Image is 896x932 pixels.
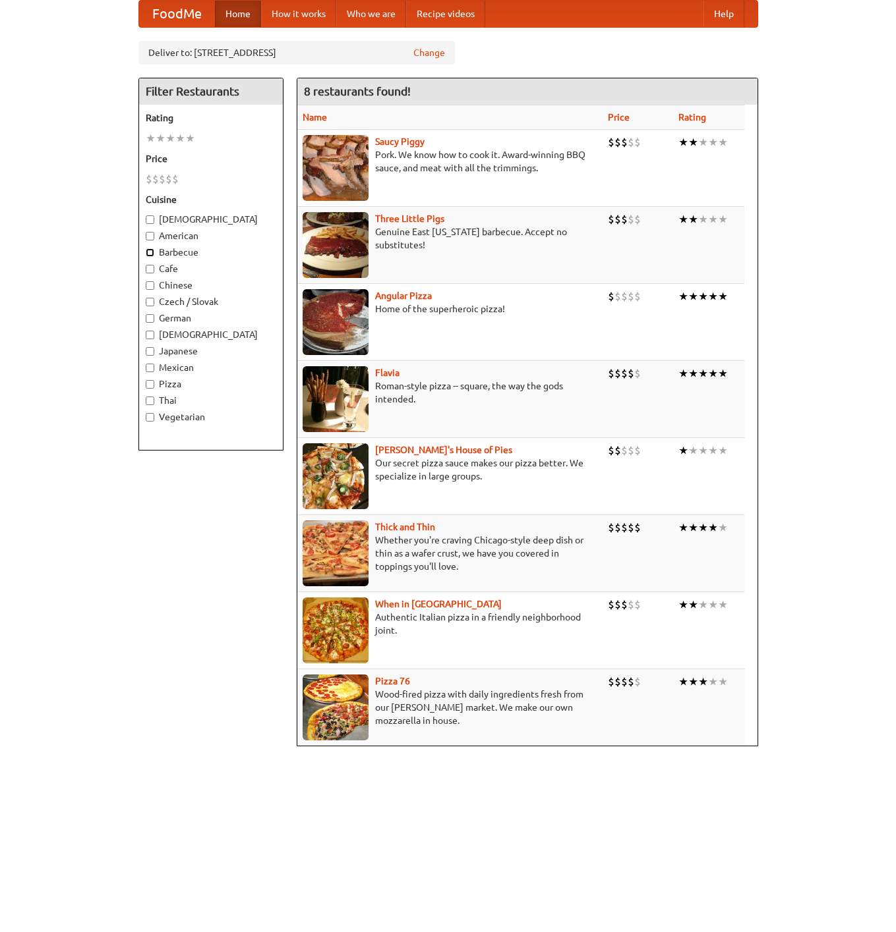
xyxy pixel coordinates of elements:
[718,135,728,150] li: ★
[634,366,641,381] li: $
[146,344,276,358] label: Japanese
[608,135,614,150] li: $
[375,213,444,224] a: Three Little Pigs
[708,366,718,381] li: ★
[698,366,708,381] li: ★
[146,131,156,146] li: ★
[303,366,369,432] img: flavia.jpg
[172,172,179,186] li: $
[708,443,718,458] li: ★
[165,172,172,186] li: $
[146,281,154,290] input: Chinese
[698,212,708,227] li: ★
[608,674,614,689] li: $
[608,520,614,535] li: $
[165,131,175,146] li: ★
[375,445,512,455] b: [PERSON_NAME]'s House of Pies
[303,148,598,175] p: Pork. We know how to cook it. Award-winning BBQ sauce, and meat with all the trimmings.
[718,289,728,304] li: ★
[698,674,708,689] li: ★
[146,152,276,165] h5: Price
[375,599,502,609] a: When in [GEOGRAPHIC_DATA]
[708,597,718,612] li: ★
[146,312,276,325] label: German
[608,443,614,458] li: $
[614,135,621,150] li: $
[628,289,634,304] li: $
[303,289,369,355] img: angular.jpg
[303,225,598,252] p: Genuine East [US_STATE] barbecue. Accept no substitutes!
[698,443,708,458] li: ★
[146,364,154,372] input: Mexican
[139,1,215,27] a: FoodMe
[375,522,435,532] a: Thick and Thin
[698,135,708,150] li: ★
[621,135,628,150] li: $
[146,262,276,275] label: Cafe
[678,443,688,458] li: ★
[156,131,165,146] li: ★
[678,112,706,123] a: Rating
[614,597,621,612] li: $
[303,674,369,740] img: pizza76.jpg
[688,443,698,458] li: ★
[718,366,728,381] li: ★
[634,520,641,535] li: $
[146,397,154,405] input: Thai
[146,331,154,339] input: [DEMOGRAPHIC_DATA]
[634,212,641,227] li: $
[621,674,628,689] li: $
[614,366,621,381] li: $
[688,212,698,227] li: ★
[678,135,688,150] li: ★
[621,289,628,304] li: $
[718,674,728,689] li: ★
[146,394,276,407] label: Thai
[215,1,261,27] a: Home
[303,520,369,586] img: thick.jpg
[336,1,406,27] a: Who we are
[146,111,276,124] h5: Rating
[303,302,598,315] p: Home of the superheroic pizza!
[614,289,621,304] li: $
[608,366,614,381] li: $
[146,347,154,356] input: Japanese
[139,78,283,105] h4: Filter Restaurants
[303,379,598,406] p: Roman-style pizza -- square, the way the gods intended.
[303,443,369,509] img: luigis.jpg
[628,674,634,689] li: $
[621,520,628,535] li: $
[708,520,718,535] li: ★
[628,443,634,458] li: $
[146,380,154,389] input: Pizza
[621,366,628,381] li: $
[146,295,276,308] label: Czech / Slovak
[718,597,728,612] li: ★
[375,676,410,686] a: Pizza 76
[634,674,641,689] li: $
[175,131,185,146] li: ★
[303,597,369,663] img: wheninrome.jpg
[146,193,276,206] h5: Cuisine
[718,443,728,458] li: ★
[146,314,154,323] input: German
[146,361,276,374] label: Mexican
[621,597,628,612] li: $
[375,136,425,147] b: Saucy Piggy
[146,410,276,424] label: Vegetarian
[688,597,698,612] li: ★
[303,611,598,637] p: Authentic Italian pizza in a friendly neighborhood joint.
[688,289,698,304] li: ★
[688,135,698,150] li: ★
[185,131,195,146] li: ★
[678,366,688,381] li: ★
[634,443,641,458] li: $
[146,232,154,240] input: American
[375,368,400,378] a: Flavia
[688,520,698,535] li: ★
[138,41,455,65] div: Deliver to: [STREET_ADDRESS]
[303,456,598,483] p: Our secret pizza sauce makes our pizza better. We specialize in large groups.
